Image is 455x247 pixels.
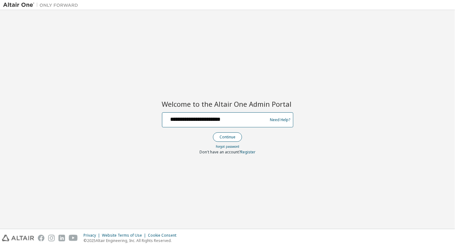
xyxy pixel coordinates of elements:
[69,235,78,241] img: youtube.svg
[102,233,148,238] div: Website Terms of Use
[162,100,293,108] h2: Welcome to the Altair One Admin Portal
[83,238,180,243] p: © 2025 Altair Engineering, Inc. All Rights Reserved.
[240,149,255,155] a: Register
[270,120,291,120] a: Need Help?
[216,144,239,149] a: Forgot password
[83,233,102,238] div: Privacy
[58,235,65,241] img: linkedin.svg
[213,132,242,142] button: Continue
[48,235,55,241] img: instagram.svg
[2,235,34,241] img: altair_logo.svg
[148,233,180,238] div: Cookie Consent
[200,149,240,155] span: Don't have an account?
[38,235,44,241] img: facebook.svg
[3,2,81,8] img: Altair One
